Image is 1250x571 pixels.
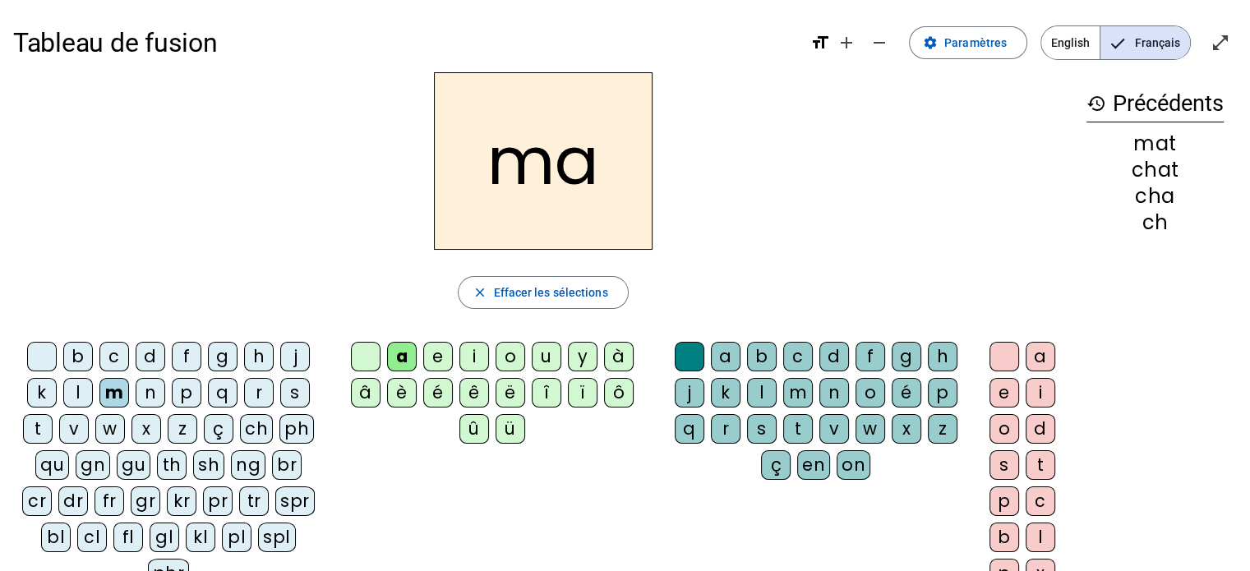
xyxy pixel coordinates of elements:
div: k [711,378,740,408]
div: spr [275,486,315,516]
div: î [532,378,561,408]
div: pl [222,523,251,552]
mat-icon: settings [923,35,938,50]
div: cr [22,486,52,516]
mat-icon: format_size [810,33,830,53]
div: o [496,342,525,371]
div: q [208,378,238,408]
div: è [387,378,417,408]
div: f [856,342,885,371]
mat-button-toggle-group: Language selection [1040,25,1191,60]
div: ü [496,414,525,444]
span: English [1041,26,1100,59]
div: ç [204,414,233,444]
div: é [423,378,453,408]
div: sh [193,450,224,480]
h3: Précédents [1086,85,1224,122]
div: a [711,342,740,371]
div: tr [239,486,269,516]
div: z [928,414,957,444]
h1: Tableau de fusion [13,16,797,69]
div: p [989,486,1019,516]
div: bl [41,523,71,552]
mat-icon: history [1086,94,1106,113]
div: s [747,414,777,444]
div: j [280,342,310,371]
div: t [783,414,813,444]
div: kr [167,486,196,516]
mat-icon: close [472,285,487,300]
div: l [747,378,777,408]
div: g [208,342,238,371]
div: ô [604,378,634,408]
div: n [819,378,849,408]
div: a [387,342,417,371]
div: p [928,378,957,408]
mat-icon: remove [869,33,889,53]
div: y [568,342,597,371]
div: q [675,414,704,444]
div: e [423,342,453,371]
div: m [99,378,129,408]
div: br [272,450,302,480]
span: Effacer les sélections [493,283,607,302]
div: m [783,378,813,408]
mat-icon: add [837,33,856,53]
div: d [819,342,849,371]
div: ç [761,450,791,480]
div: gu [117,450,150,480]
div: on [837,450,870,480]
div: â [351,378,381,408]
div: s [989,450,1019,480]
div: z [168,414,197,444]
button: Paramètres [909,26,1027,59]
div: gn [76,450,110,480]
span: Paramètres [944,33,1007,53]
div: dr [58,486,88,516]
span: Français [1100,26,1190,59]
div: w [856,414,885,444]
button: Effacer les sélections [458,276,628,309]
div: r [711,414,740,444]
div: d [1026,414,1055,444]
div: qu [35,450,69,480]
mat-icon: open_in_full [1211,33,1230,53]
div: th [157,450,187,480]
div: p [172,378,201,408]
div: b [989,523,1019,552]
div: b [63,342,93,371]
div: g [892,342,921,371]
div: mat [1086,134,1224,154]
div: c [99,342,129,371]
div: i [459,342,489,371]
div: t [23,414,53,444]
div: gr [131,486,160,516]
div: b [747,342,777,371]
div: fr [95,486,124,516]
h2: ma [434,72,653,250]
div: w [95,414,125,444]
div: v [59,414,89,444]
div: f [172,342,201,371]
div: cl [77,523,107,552]
div: s [280,378,310,408]
div: ch [1086,213,1224,233]
div: à [604,342,634,371]
div: fl [113,523,143,552]
div: gl [150,523,179,552]
div: v [819,414,849,444]
div: pr [203,486,233,516]
div: h [244,342,274,371]
button: Augmenter la taille de la police [830,26,863,59]
div: ng [231,450,265,480]
div: spl [258,523,296,552]
div: ch [240,414,273,444]
div: o [856,378,885,408]
div: j [675,378,704,408]
div: d [136,342,165,371]
div: i [1026,378,1055,408]
div: a [1026,342,1055,371]
div: n [136,378,165,408]
div: k [27,378,57,408]
div: c [783,342,813,371]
